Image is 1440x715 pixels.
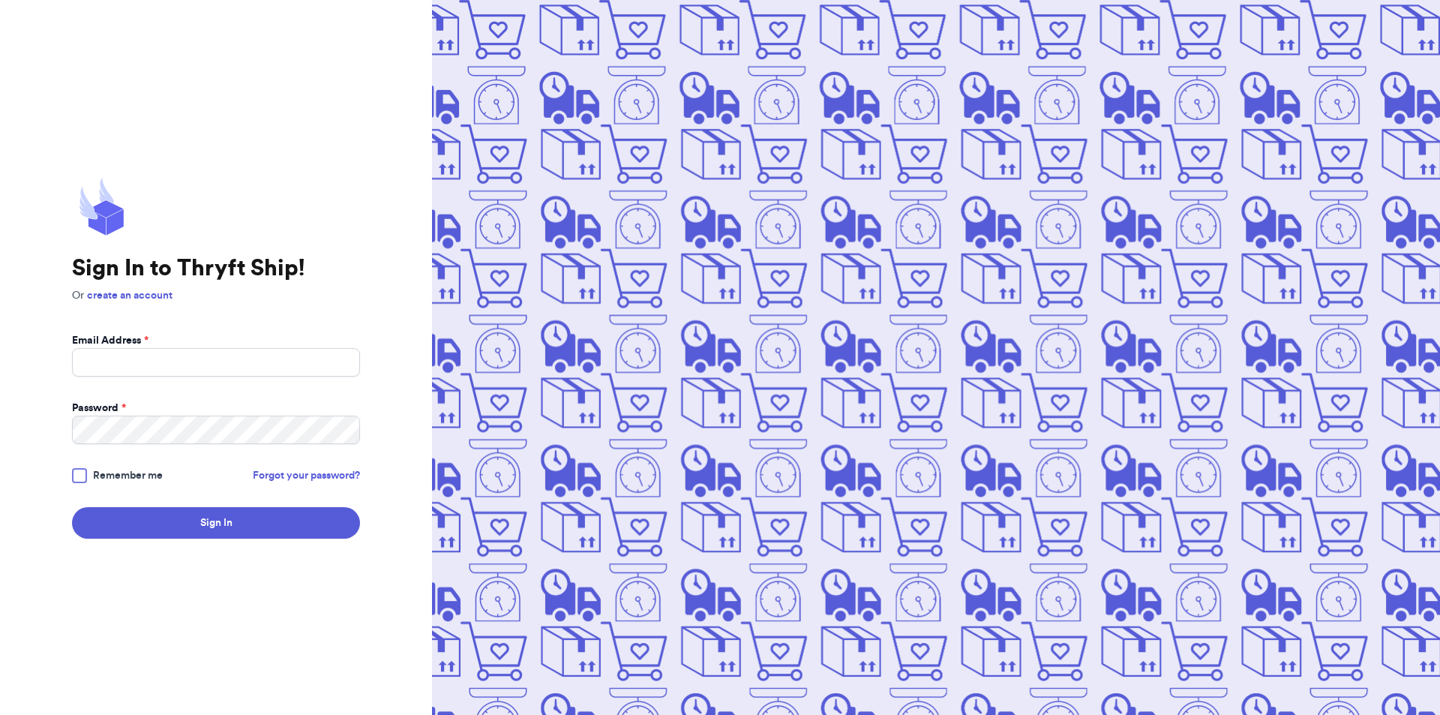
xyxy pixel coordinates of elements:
button: Sign In [72,507,360,539]
label: Password [72,401,126,416]
p: Or [72,288,360,303]
a: create an account [87,290,172,301]
span: Remember me [93,468,163,483]
label: Email Address [72,333,148,348]
a: Forgot your password? [253,468,360,483]
h1: Sign In to Thryft Ship! [72,255,360,282]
